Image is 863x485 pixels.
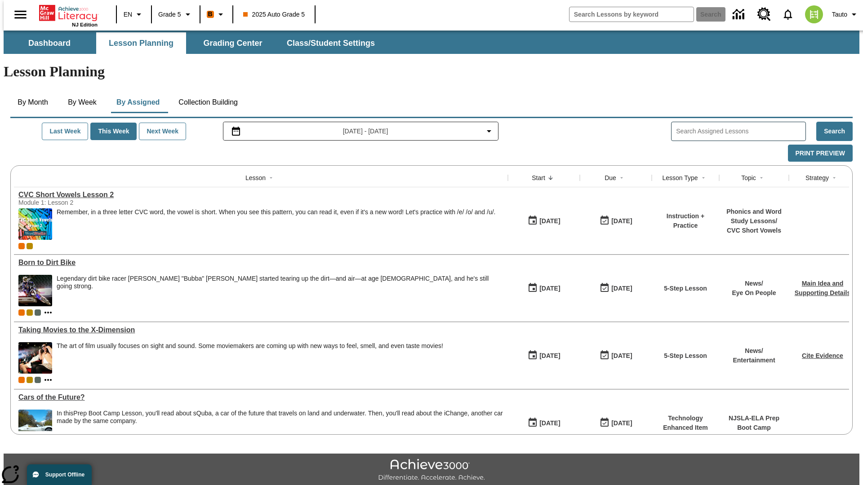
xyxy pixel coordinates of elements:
[525,414,563,432] button: 08/20/25: First time the lesson was available
[532,173,545,182] div: Start
[611,216,632,227] div: [DATE]
[90,123,137,140] button: This Week
[525,212,563,229] button: 08/21/25: First time the lesson was available
[18,410,52,441] img: High-tech automobile treading water.
[18,243,25,249] div: Current Class
[203,6,230,22] button: Boost Class color is orange. Change class color
[545,172,556,183] button: Sort
[18,259,503,267] div: Born to Dirt Bike
[4,32,383,54] div: SubNavbar
[18,393,503,401] div: Cars of the Future?
[800,3,828,26] button: Select a new avatar
[243,10,305,19] span: 2025 Auto Grade 5
[57,342,443,350] p: The art of film usually focuses on sight and sound. Some moviemakers are coming up with new ways ...
[27,243,33,249] div: New 2025 class
[378,459,485,482] img: Achieve3000 Differentiate Accelerate Achieve
[4,31,859,54] div: SubNavbar
[18,309,25,316] span: Current Class
[741,173,756,182] div: Topic
[795,280,850,296] a: Main Idea and Supporting Details
[18,393,503,401] a: Cars of the Future? , Lessons
[539,418,560,429] div: [DATE]
[676,125,805,138] input: Search Assigned Lessons
[45,472,85,478] span: Support Offline
[7,1,34,28] button: Open side menu
[171,92,245,113] button: Collection Building
[18,208,52,240] img: CVC Short Vowels Lesson 2.
[752,2,776,26] a: Resource Center, Will open in new tab
[18,275,52,306] img: Motocross racer James Stewart flies through the air on his dirt bike.
[605,173,616,182] div: Due
[18,326,503,334] div: Taking Movies to the X-Dimension
[724,207,784,226] p: Phonics and Word Study Lessons /
[805,173,829,182] div: Strategy
[832,10,847,19] span: Tauto
[227,126,495,137] button: Select the date range menu item
[727,2,752,27] a: Data Center
[724,226,784,235] p: CVC Short Vowels
[732,279,776,288] p: News /
[525,347,563,364] button: 08/20/25: First time the lesson was available
[733,356,775,365] p: Entertainment
[266,172,276,183] button: Sort
[805,5,823,23] img: avatar image
[43,375,53,385] button: Show more classes
[4,32,94,54] button: Dashboard
[188,32,278,54] button: Grading Center
[616,172,627,183] button: Sort
[280,32,382,54] button: Class/Student Settings
[155,6,197,22] button: Grade: Grade 5, Select a grade
[139,123,186,140] button: Next Week
[343,127,388,136] span: [DATE] - [DATE]
[539,350,560,362] div: [DATE]
[18,259,503,267] a: Born to Dirt Bike, Lessons
[158,10,181,19] span: Grade 5
[39,3,98,27] div: Home
[57,275,503,306] div: Legendary dirt bike racer James "Bubba" Stewart started tearing up the dirt—and air—at age 4, and...
[662,173,698,182] div: Lesson Type
[596,347,635,364] button: 08/24/25: Last day the lesson can be accessed
[816,122,853,141] button: Search
[611,283,632,294] div: [DATE]
[43,307,53,318] button: Show more classes
[57,208,495,240] div: Remember, in a three letter CVC word, the vowel is short. When you see this pattern, you can read...
[57,410,503,424] testabrev: Prep Boot Camp Lesson, you'll read about sQuba, a car of the future that travels on land and unde...
[698,172,709,183] button: Sort
[828,6,863,22] button: Profile/Settings
[539,283,560,294] div: [DATE]
[664,284,707,293] p: 5-Step Lesson
[756,172,767,183] button: Sort
[27,309,33,316] div: New 2025 class
[611,418,632,429] div: [DATE]
[120,6,148,22] button: Language: EN, Select a language
[569,7,694,22] input: search field
[57,410,503,441] span: In this Prep Boot Camp Lesson, you'll read about sQuba, a car of the future that travels on land ...
[539,216,560,227] div: [DATE]
[27,377,33,383] div: New 2025 class
[57,410,503,425] div: In this
[802,352,843,359] a: Cite Evidence
[656,414,715,432] p: Technology Enhanced Item
[109,92,167,113] button: By Assigned
[35,377,41,383] div: OL 2025 Auto Grade 6
[27,464,92,485] button: Support Offline
[733,346,775,356] p: News /
[788,145,853,162] button: Print Preview
[18,326,503,334] a: Taking Movies to the X-Dimension, Lessons
[42,123,88,140] button: Last Week
[96,32,186,54] button: Lesson Planning
[724,414,784,432] p: NJSLA-ELA Prep Boot Camp
[596,212,635,229] button: 08/21/25: Last day the lesson can be accessed
[245,173,266,182] div: Lesson
[596,414,635,432] button: 08/01/26: Last day the lesson can be accessed
[4,63,859,80] h1: Lesson Planning
[10,92,55,113] button: By Month
[18,191,503,199] div: CVC Short Vowels Lesson 2
[732,288,776,298] p: Eye On People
